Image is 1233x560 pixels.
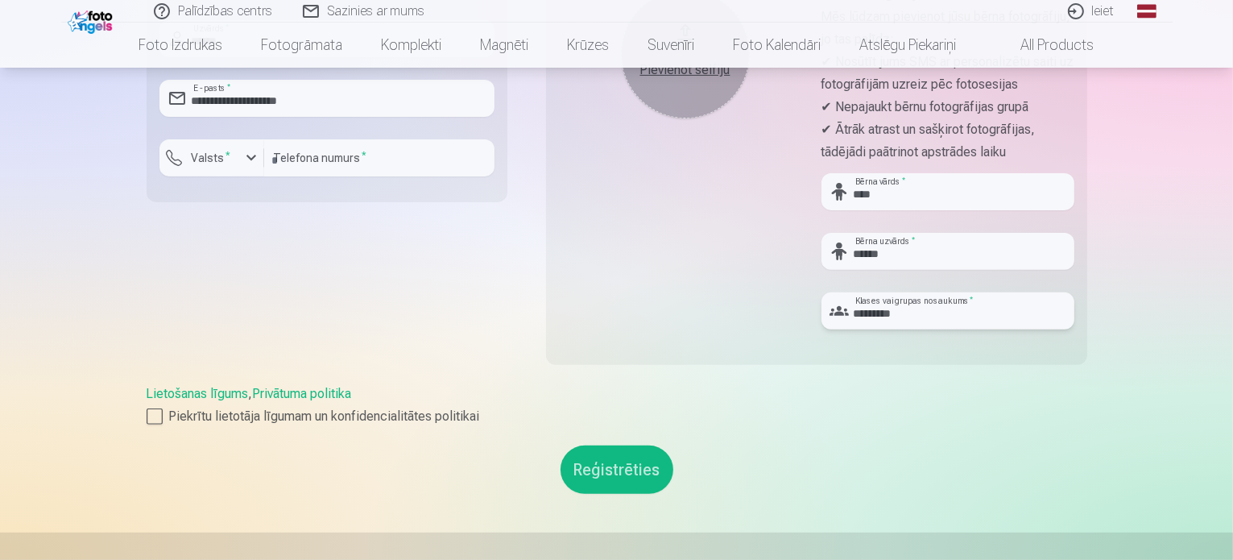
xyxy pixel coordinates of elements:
label: Piekrītu lietotāja līgumam un konfidencialitātes politikai [147,407,1087,426]
a: Foto izdrukas [120,23,242,68]
p: ✔ Ātrāk atrast un sašķirot fotogrāfijas, tādējādi paātrinot apstrādes laiku [821,118,1074,164]
button: Valsts* [159,139,264,176]
a: Krūzes [548,23,629,68]
a: Lietošanas līgums [147,386,249,401]
a: Magnēti [461,23,548,68]
img: /fa1 [68,6,117,34]
p: ✔ Nepajaukt bērnu fotogrāfijas grupā [821,96,1074,118]
a: Komplekti [362,23,461,68]
a: Privātuma politika [253,386,352,401]
a: Atslēgu piekariņi [841,23,976,68]
div: , [147,384,1087,426]
a: Fotogrāmata [242,23,362,68]
label: Valsts [185,150,238,166]
a: Foto kalendāri [714,23,841,68]
div: Pievienot selfiju [637,60,734,80]
button: Reģistrēties [561,446,673,494]
p: ✔ Nosūtīt jums SMS ar personalizētu saiti uz fotogrāfijām uzreiz pēc fotosesijas [821,51,1074,96]
a: Suvenīri [629,23,714,68]
a: All products [976,23,1114,68]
